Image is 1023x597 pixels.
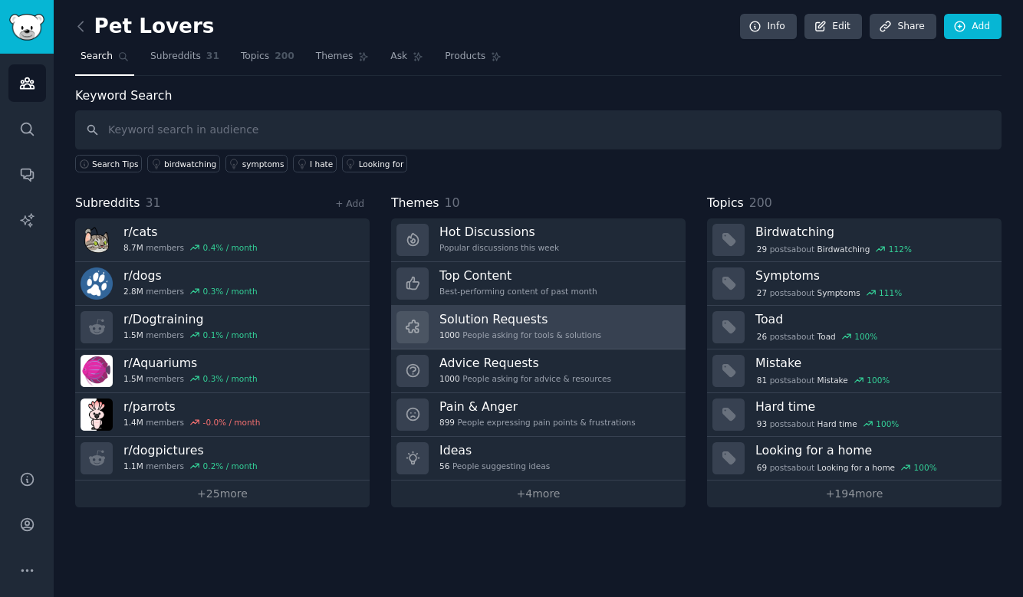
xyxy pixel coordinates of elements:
[81,267,113,300] img: dogs
[439,373,611,384] div: People asking for advice & resources
[123,417,143,428] span: 1.4M
[707,349,1002,393] a: Mistake81postsaboutMistake100%
[707,262,1002,306] a: Symptoms27postsaboutSymptoms111%
[755,286,903,300] div: post s about
[123,461,143,471] span: 1.1M
[439,267,597,284] h3: Top Content
[439,242,559,253] div: Popular discussions this week
[75,349,370,393] a: r/Aquariums1.5Mmembers0.3% / month
[944,14,1002,40] a: Add
[75,481,370,507] a: +25more
[439,442,550,458] h3: Ideas
[203,373,258,384] div: 0.3 % / month
[755,311,991,327] h3: Toad
[342,155,407,172] a: Looking for
[876,418,899,429] div: 100 %
[817,331,836,342] span: Toad
[439,373,460,384] span: 1000
[817,375,848,385] span: Mistake
[755,267,991,284] h3: Symptoms
[755,399,991,415] h3: Hard time
[439,286,597,297] div: Best-performing content of past month
[817,418,857,429] span: Hard time
[75,262,370,306] a: r/dogs2.8Mmembers0.3% / month
[740,14,797,40] a: Info
[439,224,559,240] h3: Hot Discussions
[757,287,767,298] span: 27
[755,442,991,458] h3: Looking for a home
[867,375,890,385] div: 100 %
[242,159,285,169] div: symptoms
[914,462,937,473] div: 100 %
[81,399,113,431] img: parrots
[439,355,611,371] h3: Advice Requests
[123,461,258,471] div: members
[9,14,44,41] img: GummySearch logo
[439,461,550,471] div: People suggesting ideas
[123,355,258,371] h3: r/ Aquariums
[123,242,258,253] div: members
[391,218,686,262] a: Hot DiscussionsPopular discussions this week
[206,50,219,64] span: 31
[123,330,143,340] span: 1.5M
[870,14,936,40] a: Share
[445,195,460,210] span: 10
[391,194,439,213] span: Themes
[123,311,258,327] h3: r/ Dogtraining
[75,306,370,349] a: r/Dogtraining1.5Mmembers0.1% / month
[75,194,140,213] span: Subreddits
[439,417,455,428] span: 899
[439,399,636,415] h3: Pain & Anger
[755,461,938,474] div: post s about
[359,159,404,169] div: Looking for
[757,244,767,254] span: 29
[755,224,991,240] h3: Birdwatching
[757,331,767,342] span: 26
[854,331,877,342] div: 100 %
[123,373,143,384] span: 1.5M
[391,349,686,393] a: Advice Requests1000People asking for advice & resources
[241,50,269,64] span: Topics
[755,355,991,371] h3: Mistake
[757,462,767,473] span: 69
[145,44,225,76] a: Subreddits31
[445,50,485,64] span: Products
[123,286,143,297] span: 2.8M
[75,437,370,481] a: r/dogpictures1.1Mmembers0.2% / month
[879,287,902,298] div: 111 %
[707,481,1002,507] a: +194more
[311,44,375,76] a: Themes
[81,50,113,64] span: Search
[75,44,134,76] a: Search
[123,330,258,340] div: members
[123,373,258,384] div: members
[235,44,300,76] a: Topics200
[203,417,261,428] div: -0.0 % / month
[707,194,744,213] span: Topics
[81,355,113,387] img: Aquariums
[439,330,601,340] div: People asking for tools & solutions
[439,461,449,471] span: 56
[81,224,113,256] img: cats
[439,330,460,340] span: 1000
[203,330,258,340] div: 0.1 % / month
[439,311,601,327] h3: Solution Requests
[755,373,891,387] div: post s about
[755,417,900,431] div: post s about
[123,286,258,297] div: members
[203,286,258,297] div: 0.3 % / month
[123,417,260,428] div: members
[75,393,370,437] a: r/parrots1.4Mmembers-0.0% / month
[146,195,161,210] span: 31
[123,399,260,415] h3: r/ parrots
[391,306,686,349] a: Solution Requests1000People asking for tools & solutions
[310,159,333,169] div: I hate
[75,15,214,39] h2: Pet Lovers
[804,14,862,40] a: Edit
[817,462,895,473] span: Looking for a home
[316,50,354,64] span: Themes
[391,393,686,437] a: Pain & Anger899People expressing pain points & frustrations
[123,442,258,458] h3: r/ dogpictures
[75,155,142,172] button: Search Tips
[92,159,139,169] span: Search Tips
